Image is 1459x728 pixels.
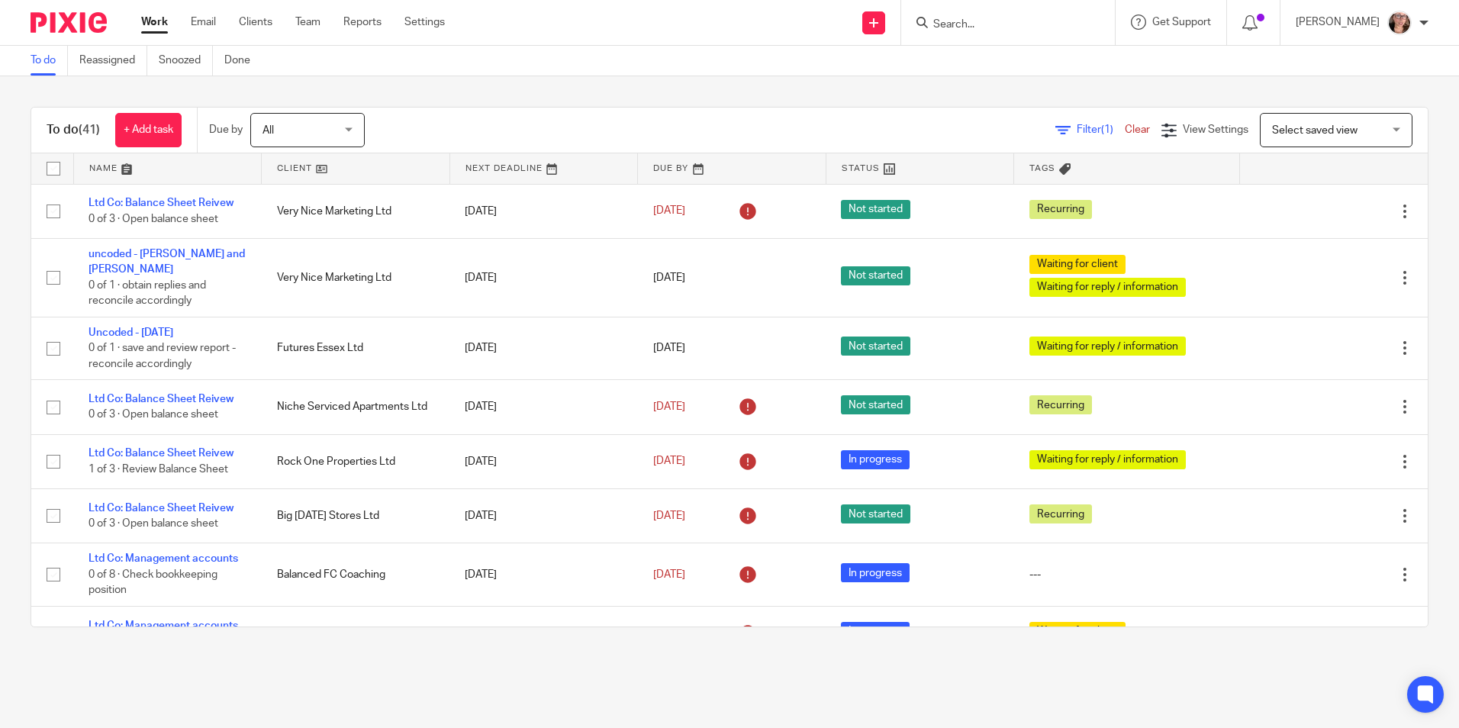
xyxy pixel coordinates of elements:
a: Ltd Co: Balance Sheet Reivew [89,503,234,514]
span: Not started [841,266,910,285]
a: Reports [343,14,382,30]
a: Settings [404,14,445,30]
span: Waiting for reply / information [1029,450,1186,469]
span: (41) [79,124,100,136]
td: [DATE] [449,184,638,238]
span: Filter [1077,124,1125,135]
p: [PERSON_NAME] [1296,14,1380,30]
span: [DATE] [653,456,685,467]
span: 0 of 8 · Check bookkeeping position [89,569,217,596]
td: Very Nice Marketing Ltd [262,238,450,317]
span: Not started [841,395,910,414]
td: [DATE] [449,317,638,379]
span: Select saved view [1272,125,1358,136]
td: [DATE] [449,238,638,317]
span: 0 of 3 · Open balance sheet [89,410,218,420]
span: Not started [841,200,910,219]
td: [DATE] [449,380,638,434]
td: [DATE] [449,543,638,606]
a: Ltd Co: Management accounts [89,553,238,564]
img: Pixie [31,12,107,33]
a: Email [191,14,216,30]
span: View Settings [1183,124,1248,135]
td: Futures Essex Ltd [262,606,450,660]
span: 1 of 3 · Review Balance Sheet [89,464,228,475]
a: Ltd Co: Balance Sheet Reivew [89,198,234,208]
a: Snoozed [159,46,213,76]
span: 0 of 3 · Open balance sheet [89,518,218,529]
input: Search [932,18,1069,32]
span: (1) [1101,124,1113,135]
span: 0 of 3 · Open balance sheet [89,214,218,224]
td: Futures Essex Ltd [262,317,450,379]
a: Ltd Co: Balance Sheet Reivew [89,448,234,459]
td: Rock One Properties Ltd [262,434,450,488]
td: Niche Serviced Apartments Ltd [262,380,450,434]
td: [DATE] [449,434,638,488]
a: + Add task [115,113,182,147]
a: Work [141,14,168,30]
span: In progress [841,450,910,469]
span: Get Support [1152,17,1211,27]
td: Very Nice Marketing Ltd [262,184,450,238]
span: Waiting for client [1029,622,1126,641]
div: --- [1029,567,1225,582]
span: Not started [841,504,910,523]
span: [DATE] [653,206,685,217]
td: Big [DATE] Stores Ltd [262,489,450,543]
span: Waiting for client [1029,255,1126,274]
span: [DATE] [653,272,685,283]
span: Not started [841,337,910,356]
span: Waiting for reply / information [1029,278,1186,297]
a: Uncoded - [DATE] [89,327,173,338]
a: Done [224,46,262,76]
td: [DATE] [449,489,638,543]
a: To do [31,46,68,76]
a: Clear [1125,124,1150,135]
img: Louise.jpg [1387,11,1412,35]
td: Balanced FC Coaching [262,543,450,606]
span: [DATE] [653,401,685,412]
span: [DATE] [653,569,685,580]
a: Team [295,14,320,30]
a: Ltd Co: Management accounts [89,620,238,631]
span: Recurring [1029,200,1092,219]
span: 0 of 1 · obtain replies and reconcile accordingly [89,280,206,307]
span: Tags [1029,164,1055,172]
a: uncoded - [PERSON_NAME] and [PERSON_NAME] [89,249,245,275]
h1: To do [47,122,100,138]
a: Clients [239,14,272,30]
span: In progress [841,563,910,582]
p: Due by [209,122,243,137]
span: Recurring [1029,395,1092,414]
a: Ltd Co: Balance Sheet Reivew [89,394,234,404]
span: Waiting for reply / information [1029,337,1186,356]
td: [DATE] [449,606,638,660]
span: In progress [841,622,910,641]
span: Recurring [1029,504,1092,523]
span: [DATE] [653,343,685,353]
span: 0 of 1 · save and review report - reconcile accordingly [89,343,236,369]
a: Reassigned [79,46,147,76]
span: All [262,125,274,136]
span: [DATE] [653,511,685,521]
